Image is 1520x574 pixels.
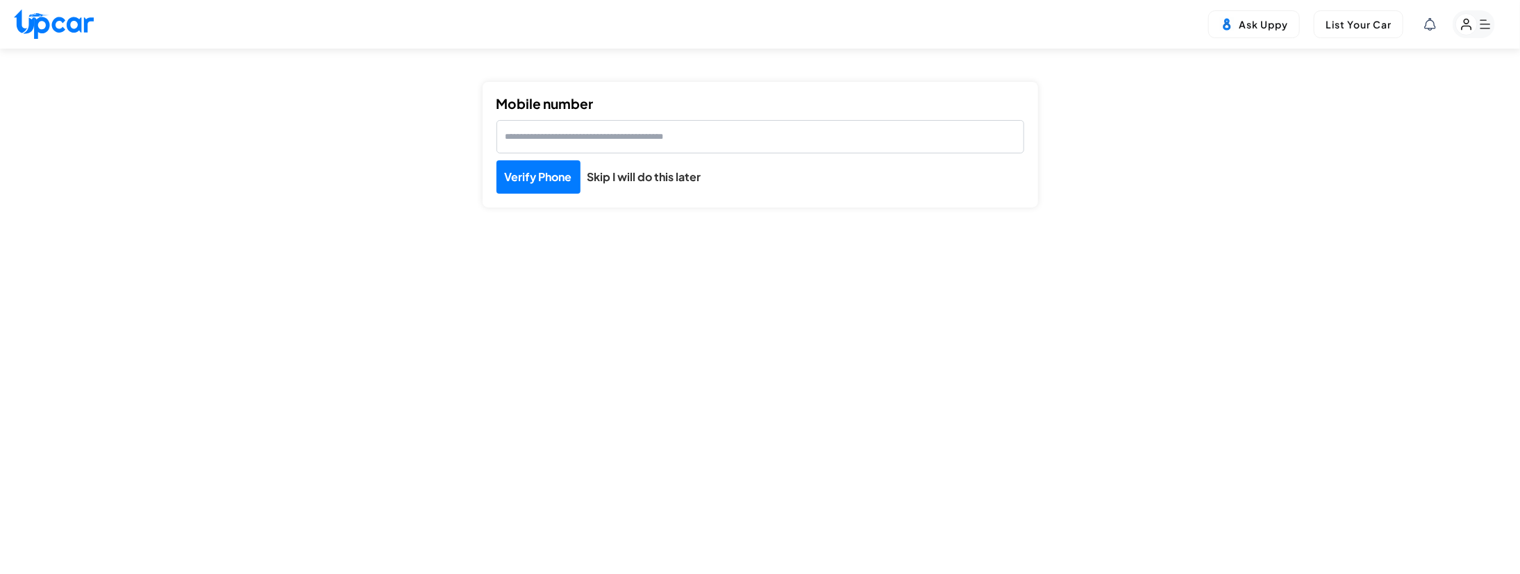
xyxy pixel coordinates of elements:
[1208,10,1300,38] button: Ask Uppy
[1314,10,1403,38] button: List Your Car
[496,96,594,112] h2: Mobile number
[581,162,708,192] button: Skip I will do this later
[1424,18,1436,31] div: View Notifications
[1220,17,1234,31] img: Uppy
[496,160,581,194] button: Verify Phone
[14,9,94,39] img: Upcar Logo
